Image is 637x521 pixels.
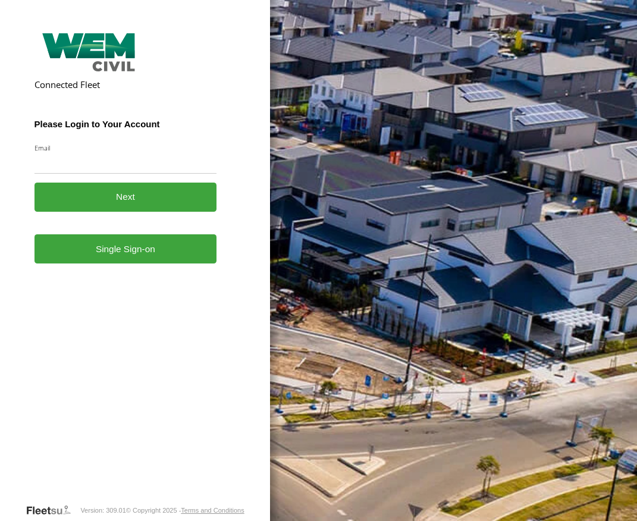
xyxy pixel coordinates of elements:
div: © Copyright 2025 - [126,507,244,514]
label: Email [34,143,217,152]
h2: Connected Fleet [34,79,217,90]
a: Terms and Conditions [181,507,244,514]
div: Version: 309.01 [80,507,125,514]
img: WEM [34,33,144,71]
h3: Please Login to Your Account [34,119,217,129]
button: Next [34,183,217,212]
a: Single Sign-on [34,234,217,263]
a: Visit our Website [26,504,80,516]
